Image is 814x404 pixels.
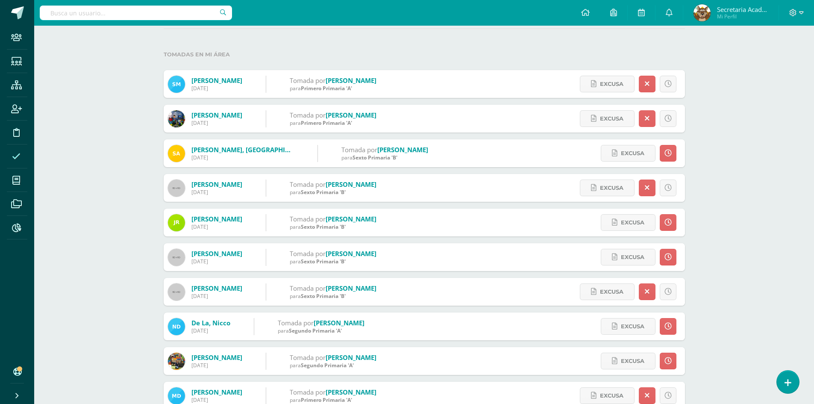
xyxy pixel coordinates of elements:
a: [PERSON_NAME] [326,388,376,396]
img: 60x60 [168,283,185,301]
a: [PERSON_NAME] [191,111,242,119]
a: [PERSON_NAME] [314,318,364,327]
div: [DATE] [191,396,242,404]
a: [PERSON_NAME] [326,284,376,292]
span: Excusa [600,388,623,404]
span: Excusa [600,180,623,196]
span: Sexto Primaria 'B' [301,292,346,300]
div: [DATE] [191,119,242,127]
img: bf8c3b0709e6713185b69265f7439db6.png [168,214,185,231]
a: [PERSON_NAME] [326,180,376,189]
a: Excusa [601,145,655,162]
span: Mi Perfil [717,13,768,20]
span: Excusa [621,215,644,230]
img: fdf5f21292f94ab1efcd99d4cec46505.png [168,353,185,370]
div: [DATE] [191,292,242,300]
div: [DATE] [191,327,230,334]
a: [PERSON_NAME] [326,353,376,362]
img: 60x60 [168,180,185,197]
div: para [290,119,376,127]
span: Primero Primaria 'A' [301,85,352,92]
span: Excusa [600,284,623,300]
span: Tomada por [290,353,326,362]
img: 60x60 [168,249,185,266]
span: Sexto Primaria 'B' [353,154,397,161]
img: d6a28b792dbf0ce41b208e57d9de1635.png [694,4,711,21]
img: 33927b736da7a3e370b38c6fb2e16b9c.png [168,76,185,93]
a: [PERSON_NAME] [326,215,376,223]
span: Tomada por [290,180,326,189]
a: Excusa [601,249,655,265]
a: [PERSON_NAME] [326,249,376,258]
a: Excusa [580,76,635,92]
a: [PERSON_NAME] [191,215,242,223]
a: [PERSON_NAME] [326,76,376,85]
span: Tomada por [278,318,314,327]
div: para [290,396,376,404]
span: Tomada por [341,145,377,154]
span: Excusa [621,249,644,265]
span: Excusa [600,111,623,127]
a: Excusa [580,110,635,127]
a: [PERSON_NAME] [191,353,242,362]
span: Primero Primaria 'A' [301,396,352,404]
div: [DATE] [191,258,242,265]
span: Tomada por [290,111,326,119]
a: [PERSON_NAME] [191,388,242,396]
a: [PERSON_NAME] [326,111,376,119]
div: para [290,292,376,300]
a: Excusa [580,283,635,300]
a: [PERSON_NAME] [377,145,428,154]
a: Excusa [580,387,635,404]
a: Excusa [601,318,655,335]
div: para [290,258,376,265]
span: Sexto Primaria 'B' [301,189,346,196]
img: 8a1e21b8128fdbaff9fd671efda254bc.png [168,318,185,335]
span: Tomada por [290,388,326,396]
a: De la, Nicco [191,318,230,327]
span: Excusa [621,318,644,334]
span: Tomada por [290,76,326,85]
a: Excusa [580,180,635,196]
img: 92c47f8be17ea021e0806de1499a65ae.png [168,145,185,162]
div: para [278,327,364,334]
div: para [290,85,376,92]
span: Sexto Primaria 'B' [301,258,346,265]
span: Primero Primaria 'A' [301,119,352,127]
span: Segundo Primaria 'A' [301,362,354,369]
a: Excusa [601,353,655,369]
span: Tomada por [290,249,326,258]
div: [DATE] [191,85,242,92]
a: [PERSON_NAME] [191,284,242,292]
span: Sexto Primaria 'B' [301,223,346,230]
img: dcaf5a3d1792485501248405a57d00c4.png [168,110,185,127]
span: Excusa [621,145,644,161]
span: Tomada por [290,284,326,292]
span: Excusa [621,353,644,369]
div: para [341,154,428,161]
div: para [290,362,376,369]
div: [DATE] [191,189,242,196]
input: Busca un usuario... [40,6,232,20]
span: Secretaria Académica [717,5,768,14]
a: [PERSON_NAME] [191,76,242,85]
a: [PERSON_NAME] [191,180,242,189]
a: [PERSON_NAME] [191,249,242,258]
div: para [290,223,376,230]
span: Segundo Primaria 'A' [289,327,342,334]
label: Tomadas en mi área [164,46,685,63]
div: para [290,189,376,196]
span: Excusa [600,76,623,92]
a: [PERSON_NAME], [GEOGRAPHIC_DATA] [191,145,311,154]
div: [DATE] [191,154,294,161]
a: Excusa [601,214,655,231]
div: [DATE] [191,362,242,369]
span: Tomada por [290,215,326,223]
div: [DATE] [191,223,242,230]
